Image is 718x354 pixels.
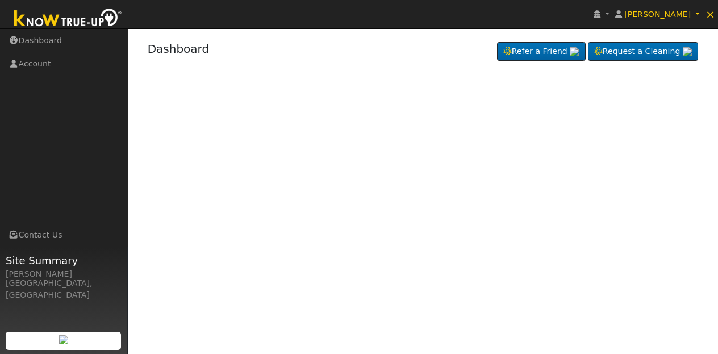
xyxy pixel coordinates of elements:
[59,335,68,344] img: retrieve
[6,253,122,268] span: Site Summary
[570,47,579,56] img: retrieve
[9,6,128,32] img: Know True-Up
[6,268,122,280] div: [PERSON_NAME]
[706,7,715,21] span: ×
[6,277,122,301] div: [GEOGRAPHIC_DATA], [GEOGRAPHIC_DATA]
[624,10,691,19] span: [PERSON_NAME]
[683,47,692,56] img: retrieve
[588,42,698,61] a: Request a Cleaning
[148,42,210,56] a: Dashboard
[497,42,586,61] a: Refer a Friend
